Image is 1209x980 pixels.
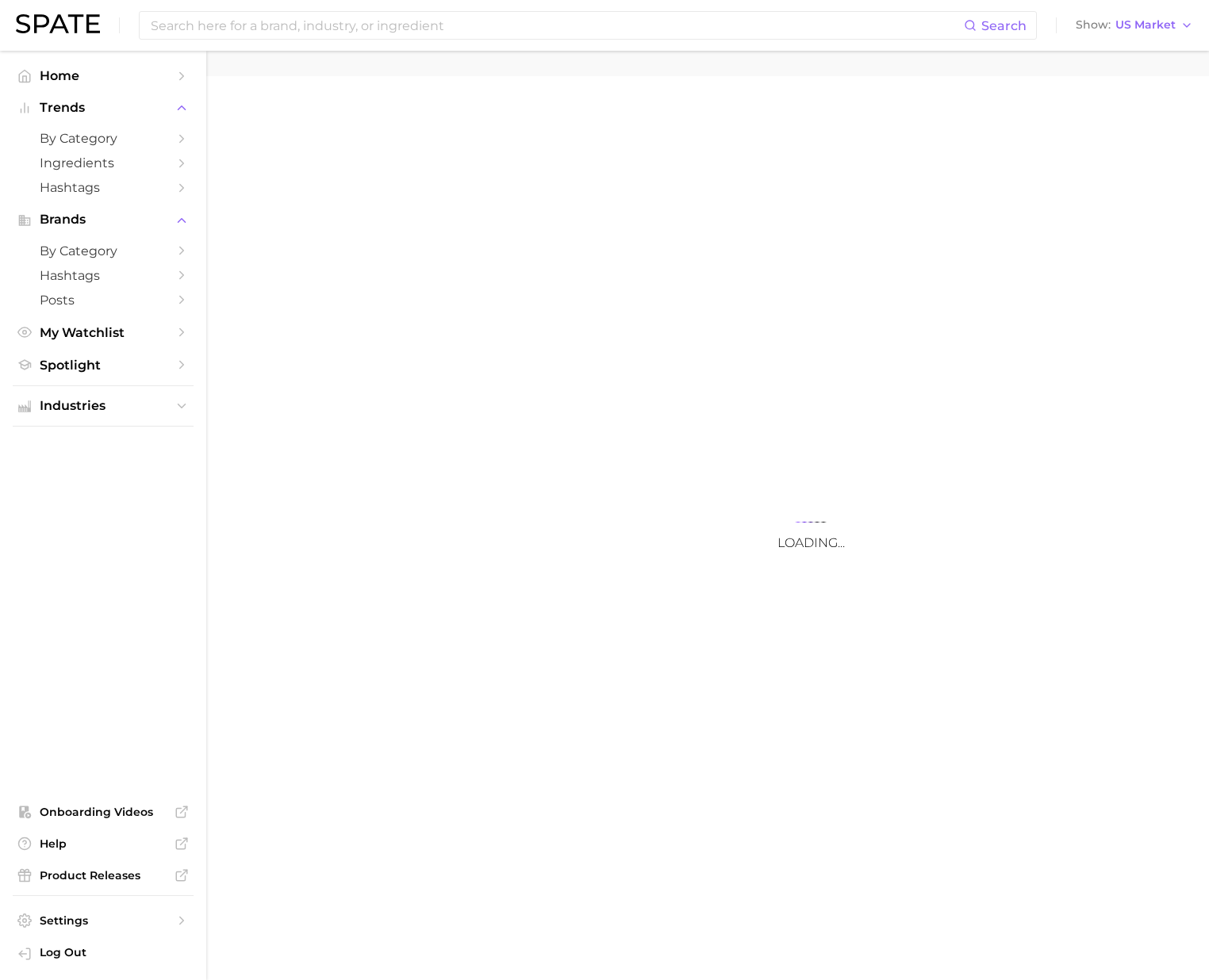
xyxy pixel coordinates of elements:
[40,913,167,928] span: Settings
[149,12,964,39] input: Search here for a brand, industry, or ingredient
[13,353,194,377] a: Spotlight
[13,175,194,200] a: Hashtags
[652,535,969,550] h3: Loading...
[13,394,194,418] button: Industries
[1115,21,1176,29] span: US Market
[40,805,167,819] span: Onboarding Videos
[13,909,194,932] a: Settings
[13,832,194,856] a: Help
[13,239,194,263] a: by Category
[40,399,167,413] span: Industries
[13,940,194,967] a: Log out. Currently logged in with e-mail veronica_radyuk@us.amorepacific.com.
[40,293,167,308] span: Posts
[13,151,194,175] a: Ingredients
[40,131,167,146] span: by Category
[40,836,167,851] span: Help
[40,268,167,283] span: Hashtags
[40,358,167,373] span: Spotlight
[13,208,194,232] button: Brands
[13,800,194,824] a: Onboarding Videos
[40,212,167,227] span: Brands
[40,945,181,959] span: Log Out
[1072,15,1197,36] button: ShowUS Market
[13,863,194,887] a: Product Releases
[13,320,194,345] a: My Watchlist
[13,126,194,151] a: by Category
[40,180,167,195] span: Hashtags
[40,101,167,115] span: Trends
[13,63,194,88] a: Home
[13,96,194,120] button: Trends
[40,155,167,170] span: Ingredients
[13,288,194,312] a: Posts
[981,18,1027,33] span: Search
[16,14,100,33] img: SPATE
[40,243,167,258] span: by Category
[13,263,194,288] a: Hashtags
[40,68,167,83] span: Home
[40,325,167,340] span: My Watchlist
[40,868,167,882] span: Product Releases
[1076,21,1111,29] span: Show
